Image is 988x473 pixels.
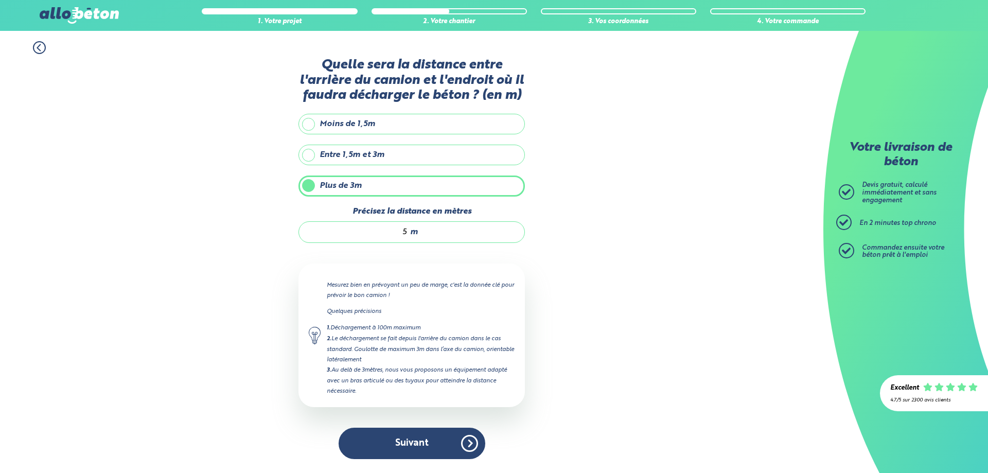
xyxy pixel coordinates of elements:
[327,336,331,342] strong: 2.
[309,227,408,237] input: 0
[859,220,936,226] span: En 2 minutes top chrono
[298,58,525,103] label: Quelle sera la distance entre l'arrière du camion et l'endroit où il faudra décharger le béton ? ...
[327,334,515,365] div: Le déchargement se fait depuis l'arrière du camion dans le cas standard. Goulotte de maximum 3m d...
[896,433,977,462] iframe: Help widget launcher
[298,114,525,134] label: Moins de 1,5m
[298,145,525,165] label: Entre 1,5m et 3m
[841,141,960,169] p: Votre livraison de béton
[372,18,527,26] div: 2. Votre chantier
[541,18,696,26] div: 3. Vos coordonnées
[40,7,119,24] img: allobéton
[327,325,330,331] strong: 1.
[339,428,485,459] button: Suivant
[298,207,525,216] label: Précisez la distance en mètres
[202,18,357,26] div: 1. Votre projet
[327,306,515,317] p: Quelques précisions
[327,323,515,334] div: Déchargement à 100m maximum
[862,182,937,203] span: Devis gratuit, calculé immédiatement et sans engagement
[327,365,515,396] div: Au delà de 3mètres, nous vous proposons un équipement adapté avec un bras articulé ou des tuyaux ...
[862,244,944,259] span: Commandez ensuite votre béton prêt à l'emploi
[890,397,978,403] div: 4.7/5 sur 2300 avis clients
[710,18,866,26] div: 4. Votre commande
[327,280,515,301] p: Mesurez bien en prévoyant un peu de marge, c'est la donnée clé pour prévoir le bon camion !
[298,176,525,196] label: Plus de 3m
[327,367,331,373] strong: 3.
[890,384,919,392] div: Excellent
[410,227,418,237] span: m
